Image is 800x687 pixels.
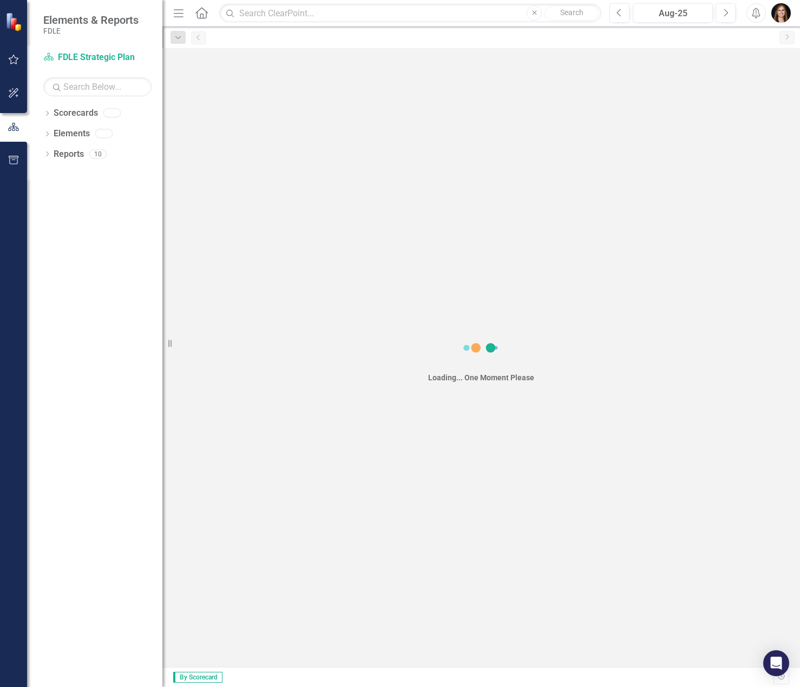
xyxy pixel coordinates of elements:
[428,372,534,383] div: Loading... One Moment Please
[637,7,709,20] div: Aug-25
[633,3,713,23] button: Aug-25
[43,14,139,27] span: Elements & Reports
[173,672,222,683] span: By Scorecard
[545,5,599,21] button: Search
[43,51,152,64] a: FDLE Strategic Plan
[763,650,789,676] div: Open Intercom Messenger
[54,148,84,161] a: Reports
[54,128,90,140] a: Elements
[771,3,791,23] img: Heather Faulkner
[54,107,98,120] a: Scorecards
[5,12,24,31] img: ClearPoint Strategy
[43,77,152,96] input: Search Below...
[43,27,139,35] small: FDLE
[89,149,107,158] div: 10
[219,4,601,23] input: Search ClearPoint...
[560,8,583,17] span: Search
